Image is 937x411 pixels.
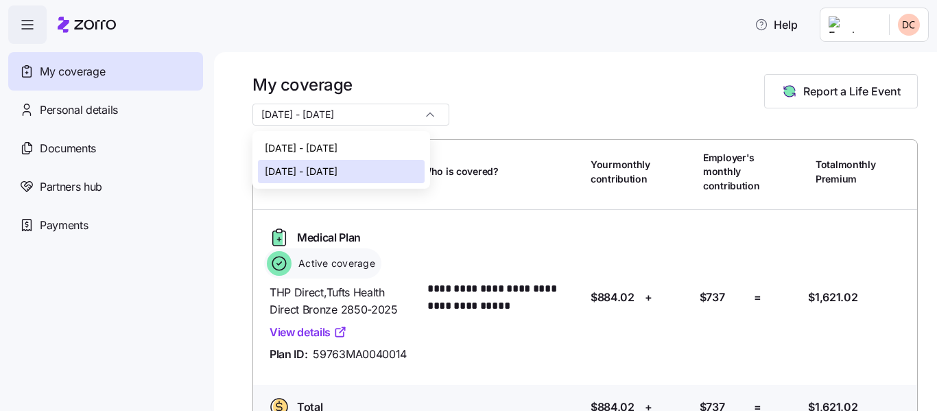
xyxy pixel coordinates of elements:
a: Partners hub [8,167,203,206]
span: Your monthly contribution [591,158,650,186]
span: Medical Plan [297,229,361,246]
span: Partners hub [40,178,102,196]
span: Payments [40,217,88,234]
span: Plan ID: [270,346,307,363]
span: My coverage [40,63,105,80]
span: $1,621.02 [808,289,857,306]
span: Personal details [40,102,118,119]
a: My coverage [8,52,203,91]
span: THP Direct , Tufts Health Direct Bronze 2850-2025 [270,284,411,318]
a: Payments [8,206,203,244]
a: View details [270,324,347,341]
img: 6ee19838b34717588213c5a9be699f27 [898,14,920,36]
span: Active coverage [294,257,375,270]
span: [DATE] - [DATE] [265,164,337,179]
span: $884.02 [591,289,634,306]
span: [DATE] - [DATE] [265,141,337,156]
span: Documents [40,140,96,157]
span: Help [755,16,798,33]
h1: My coverage [252,74,449,95]
button: Help [744,11,809,38]
span: $737 [700,289,725,306]
span: + [645,289,652,306]
a: Personal details [8,91,203,129]
button: Report a Life Event [764,74,918,108]
img: Employer logo [829,16,878,33]
a: Documents [8,129,203,167]
span: 59763MA0040014 [313,346,407,363]
span: Employer's monthly contribution [703,151,760,193]
span: Who is covered? [422,165,499,178]
span: Report a Life Event [803,83,901,99]
span: = [754,289,761,306]
span: Total monthly Premium [816,158,876,186]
